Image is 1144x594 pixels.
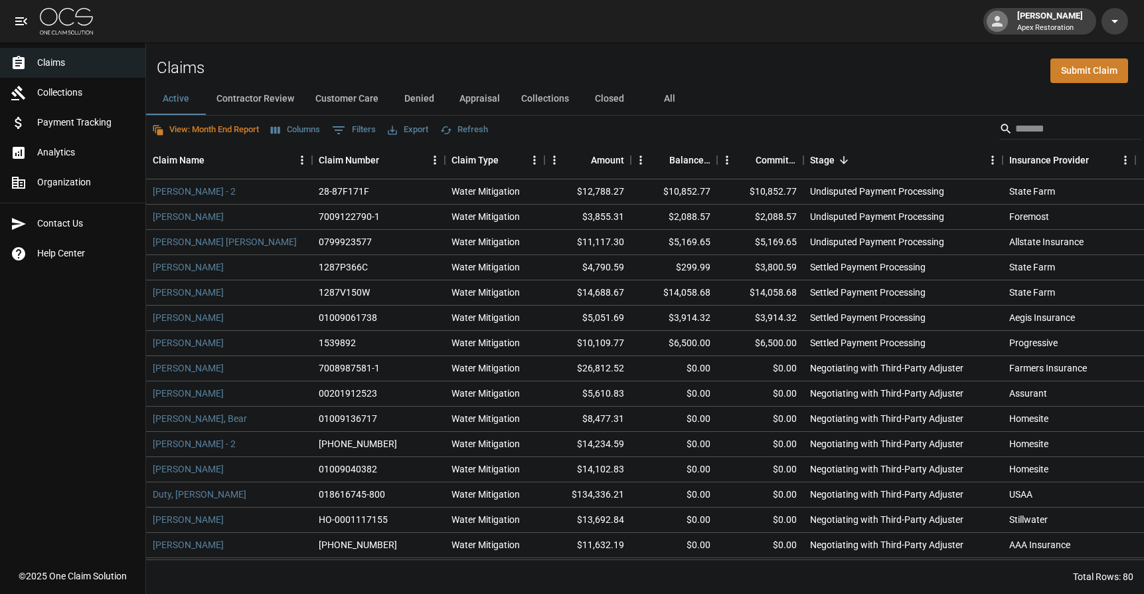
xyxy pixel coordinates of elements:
[153,210,224,223] a: [PERSON_NAME]
[445,142,544,179] div: Claim Type
[204,151,223,169] button: Sort
[1009,142,1089,179] div: Insurance Provider
[631,230,717,255] div: $5,169.65
[425,150,445,170] button: Menu
[544,255,631,280] div: $4,790.59
[631,142,717,179] div: Balance Due
[319,412,377,425] div: 01009136717
[544,381,631,407] div: $5,610.83
[305,83,389,115] button: Customer Care
[153,142,204,179] div: Claim Name
[1009,235,1084,248] div: Allstate Insurance
[1009,412,1048,425] div: Homesite
[631,306,717,331] div: $3,914.32
[451,437,520,450] div: Water Mitigation
[544,280,631,306] div: $14,688.67
[153,361,224,375] a: [PERSON_NAME]
[153,462,224,476] a: [PERSON_NAME]
[669,142,710,179] div: Balance Due
[451,538,520,551] div: Water Mitigation
[319,286,370,299] div: 1287V150W
[631,482,717,508] div: $0.00
[631,407,717,432] div: $0.00
[835,151,853,169] button: Sort
[379,151,398,169] button: Sort
[19,569,127,583] div: © 2025 One Claim Solution
[717,179,803,205] div: $10,852.77
[717,142,803,179] div: Committed Amount
[153,286,224,299] a: [PERSON_NAME]
[451,311,520,324] div: Water Mitigation
[319,210,380,223] div: 7009122790-1
[544,457,631,482] div: $14,102.83
[717,381,803,407] div: $0.00
[810,361,963,375] div: Negotiating with Third-Party Adjuster
[153,437,236,450] a: [PERSON_NAME] - 2
[1012,9,1088,33] div: [PERSON_NAME]
[153,387,224,400] a: [PERSON_NAME]
[717,508,803,533] div: $0.00
[37,247,135,260] span: Help Center
[631,432,717,457] div: $0.00
[756,142,797,179] div: Committed Amount
[499,151,517,169] button: Sort
[717,205,803,230] div: $2,088.57
[717,533,803,558] div: $0.00
[40,8,93,35] img: ocs-logo-white-transparent.png
[146,142,312,179] div: Claim Name
[717,150,737,170] button: Menu
[717,407,803,432] div: $0.00
[631,331,717,356] div: $6,500.00
[810,437,963,450] div: Negotiating with Third-Party Adjuster
[1073,570,1133,583] div: Total Rows: 80
[319,260,368,274] div: 1287P366C
[544,331,631,356] div: $10,109.77
[451,286,520,299] div: Water Mitigation
[319,142,379,179] div: Claim Number
[319,538,397,551] div: 1006-33-2325
[292,150,312,170] button: Menu
[329,120,379,141] button: Show filters
[544,407,631,432] div: $8,477.31
[1003,142,1135,179] div: Insurance Provider
[1009,387,1047,400] div: Assurant
[544,533,631,558] div: $11,632.19
[8,8,35,35] button: open drawer
[1089,151,1107,169] button: Sort
[810,260,926,274] div: Settled Payment Processing
[1009,210,1049,223] div: Foremost
[437,120,491,140] button: Refresh
[451,336,520,349] div: Water Mitigation
[717,280,803,306] div: $14,058.68
[1009,185,1055,198] div: State Farm
[146,83,206,115] button: Active
[810,336,926,349] div: Settled Payment Processing
[1009,462,1048,476] div: Homesite
[631,179,717,205] div: $10,852.77
[153,412,247,425] a: [PERSON_NAME], Bear
[717,482,803,508] div: $0.00
[639,83,699,115] button: All
[153,513,224,526] a: [PERSON_NAME]
[37,56,135,70] span: Claims
[319,361,380,375] div: 7008987581-1
[312,142,445,179] div: Claim Number
[451,412,520,425] div: Water Mitigation
[544,482,631,508] div: $134,336.21
[451,387,520,400] div: Water Mitigation
[544,432,631,457] div: $14,234.59
[810,387,963,400] div: Negotiating with Third-Party Adjuster
[591,142,624,179] div: Amount
[810,462,963,476] div: Negotiating with Third-Party Adjuster
[810,488,963,501] div: Negotiating with Third-Party Adjuster
[1017,23,1083,34] p: Apex Restoration
[544,356,631,381] div: $26,812.52
[511,83,580,115] button: Collections
[451,361,520,375] div: Water Mitigation
[810,142,835,179] div: Stage
[631,508,717,533] div: $0.00
[1050,58,1128,83] a: Submit Claim
[717,356,803,381] div: $0.00
[268,120,323,140] button: Select columns
[153,488,246,501] a: Duty, [PERSON_NAME]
